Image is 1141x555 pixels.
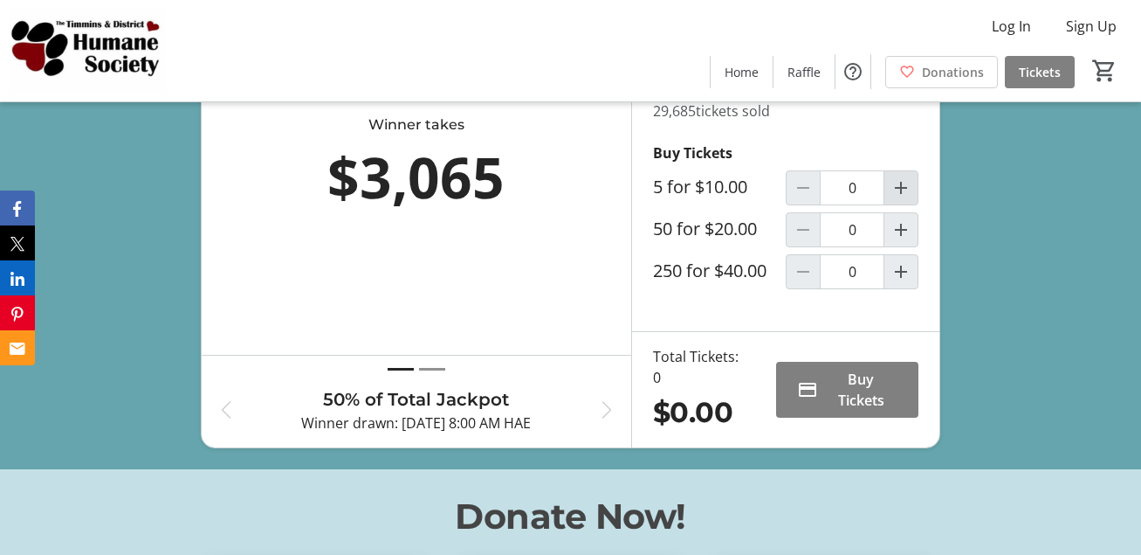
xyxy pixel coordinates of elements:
button: Increment by one [884,213,918,246]
span: Sign Up [1066,16,1117,37]
img: Timmins and District Humane Society's Logo [10,7,166,94]
p: 29,685 tickets sold [653,101,918,121]
button: Draw 1 [388,359,414,379]
label: 5 for $10.00 [653,177,747,198]
a: Raffle [773,56,835,88]
span: Raffle [787,63,821,81]
span: Donations [922,63,984,81]
a: Tickets [1005,56,1075,88]
span: Log In [992,16,1031,37]
a: Home [711,56,773,88]
span: Donate Now! [455,495,686,538]
button: Buy Tickets [776,362,919,418]
strong: Buy Tickets [653,143,732,163]
button: Increment by one [884,255,918,288]
button: Increment by one [884,171,918,205]
label: 250 for $40.00 [653,260,766,281]
button: Sign Up [1052,12,1131,40]
span: Buy Tickets [825,369,898,411]
span: Tickets [1019,63,1061,81]
button: Log In [978,12,1045,40]
p: Winner drawn: [DATE] 8:00 AM HAE [251,413,582,434]
div: $3,065 [278,135,554,219]
div: Winner takes [278,114,554,135]
div: Total Tickets: 0 [653,346,748,388]
label: 50 for $20.00 [653,219,757,239]
button: Help [835,54,870,89]
button: Cart [1089,55,1120,87]
a: Donations [885,56,998,88]
div: $0.00 [653,392,748,434]
button: Draw 2 [419,359,445,379]
span: Home [725,63,759,81]
h3: 50% of Total Jackpot [251,386,582,413]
